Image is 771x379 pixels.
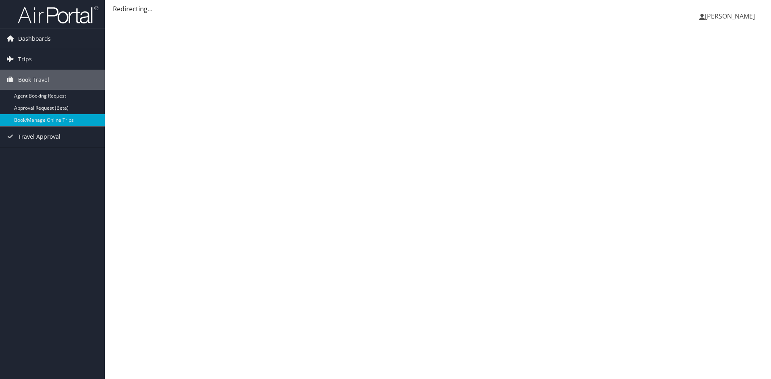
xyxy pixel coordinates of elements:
[18,5,98,24] img: airportal-logo.png
[18,127,60,147] span: Travel Approval
[113,4,763,14] div: Redirecting...
[18,49,32,69] span: Trips
[18,70,49,90] span: Book Travel
[705,12,755,21] span: [PERSON_NAME]
[18,29,51,49] span: Dashboards
[699,4,763,28] a: [PERSON_NAME]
